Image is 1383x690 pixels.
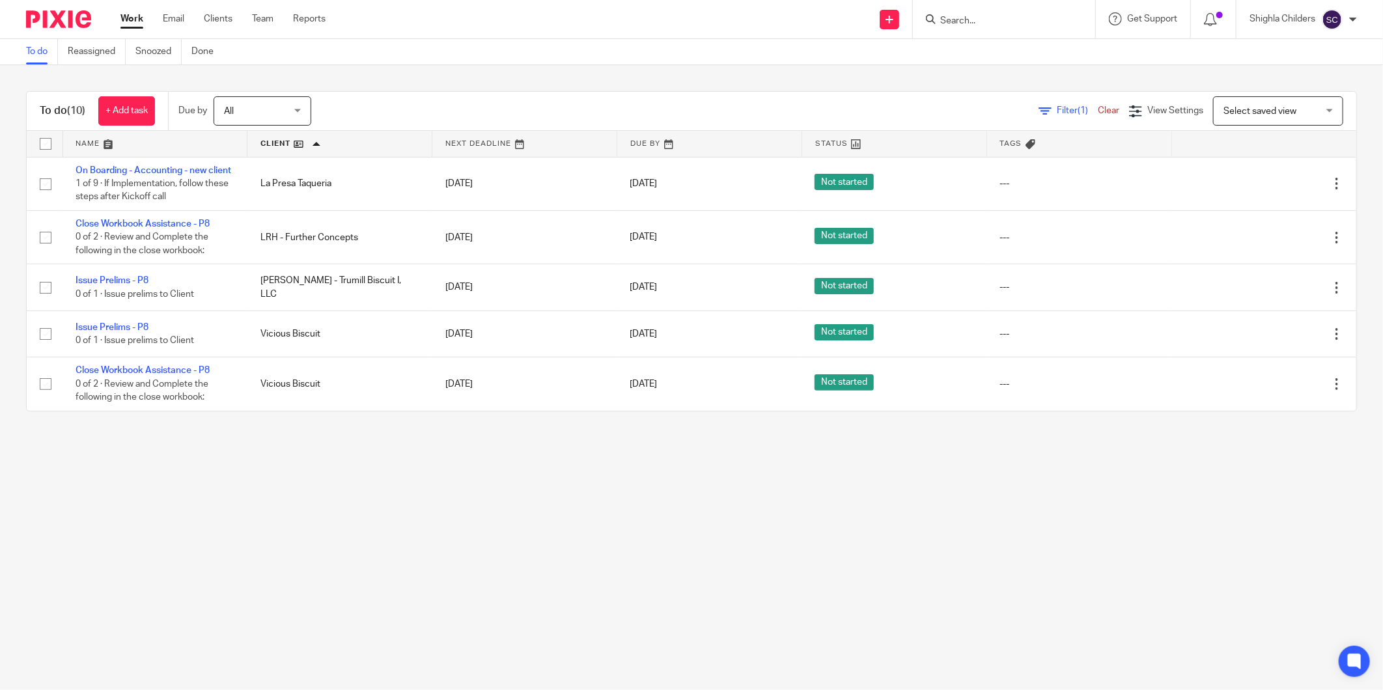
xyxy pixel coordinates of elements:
[432,157,617,210] td: [DATE]
[815,374,874,391] span: Not started
[68,39,126,64] a: Reassigned
[178,104,207,117] p: Due by
[630,233,658,242] span: [DATE]
[999,177,1158,190] div: ---
[247,210,432,264] td: LRH - Further Concepts
[432,210,617,264] td: [DATE]
[432,357,617,411] td: [DATE]
[163,12,184,25] a: Email
[999,327,1158,340] div: ---
[630,179,658,188] span: [DATE]
[98,96,155,126] a: + Add task
[1078,106,1088,115] span: (1)
[252,12,273,25] a: Team
[76,233,208,256] span: 0 of 2 · Review and Complete the following in the close workbook:
[999,231,1158,244] div: ---
[135,39,182,64] a: Snoozed
[247,310,432,357] td: Vicious Biscuit
[247,264,432,310] td: [PERSON_NAME] - Trumill Biscuit I, LLC
[1057,106,1098,115] span: Filter
[815,324,874,340] span: Not started
[999,281,1158,294] div: ---
[1098,106,1119,115] a: Clear
[1223,107,1296,116] span: Select saved view
[76,336,194,345] span: 0 of 1 · Issue prelims to Client
[1000,140,1022,147] span: Tags
[40,104,85,118] h1: To do
[630,283,658,292] span: [DATE]
[76,366,210,375] a: Close Workbook Assistance - P8
[76,166,231,175] a: On Boarding - Accounting - new client
[432,264,617,310] td: [DATE]
[26,10,91,28] img: Pixie
[204,12,232,25] a: Clients
[67,105,85,116] span: (10)
[224,107,234,116] span: All
[815,278,874,294] span: Not started
[76,290,194,299] span: 0 of 1 · Issue prelims to Client
[1322,9,1343,30] img: svg%3E
[120,12,143,25] a: Work
[999,378,1158,391] div: ---
[247,357,432,411] td: Vicious Biscuit
[191,39,223,64] a: Done
[76,379,208,402] span: 0 of 2 · Review and Complete the following in the close workbook:
[247,157,432,210] td: La Presa Taqueria
[76,323,148,332] a: Issue Prelims - P8
[630,329,658,338] span: [DATE]
[26,39,58,64] a: To do
[630,379,658,389] span: [DATE]
[76,219,210,228] a: Close Workbook Assistance - P8
[76,179,229,202] span: 1 of 9 · If Implementation, follow these steps after Kickoff call
[76,276,148,285] a: Issue Prelims - P8
[293,12,326,25] a: Reports
[432,310,617,357] td: [DATE]
[1147,106,1203,115] span: View Settings
[815,228,874,244] span: Not started
[815,174,874,190] span: Not started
